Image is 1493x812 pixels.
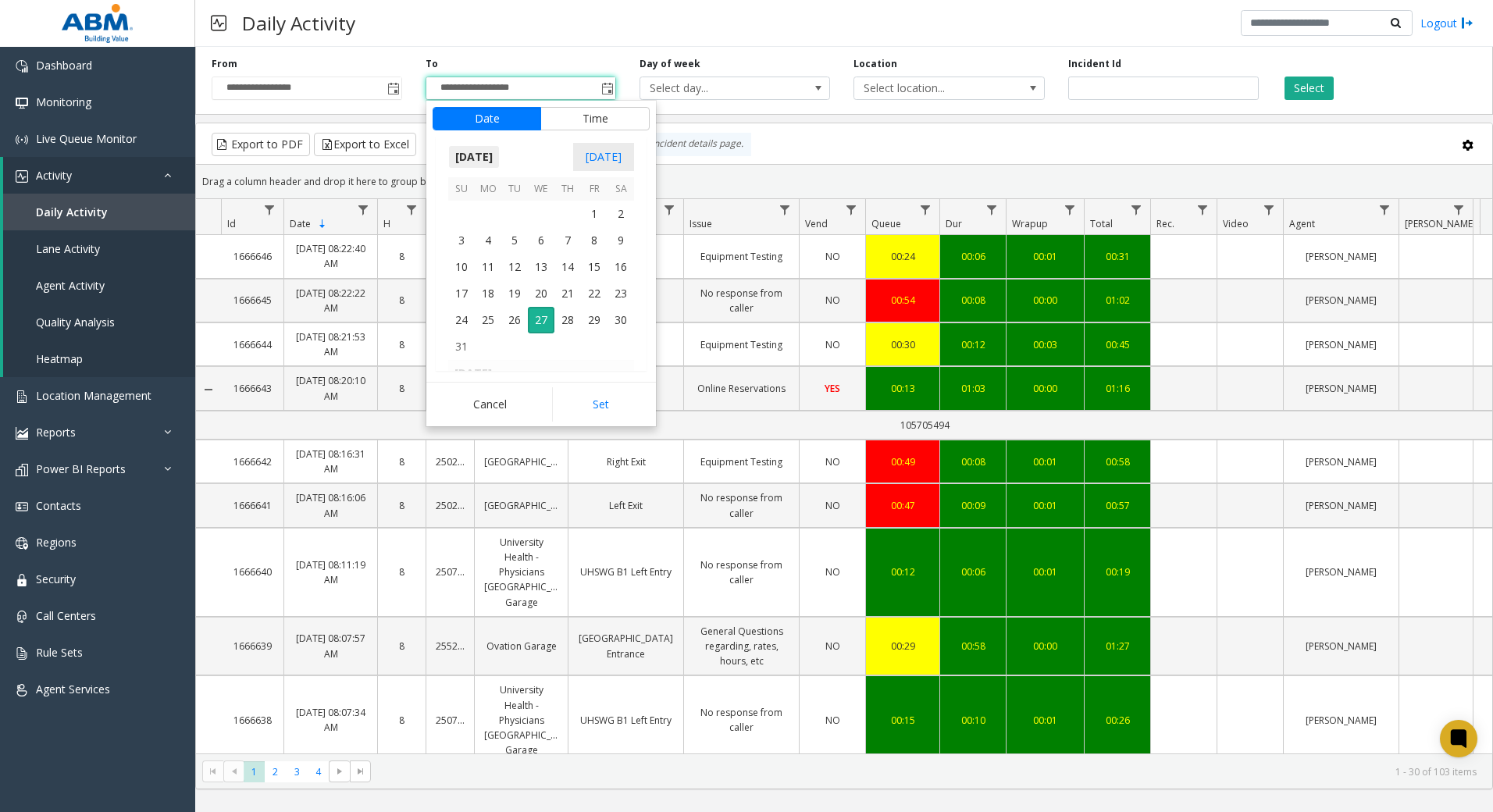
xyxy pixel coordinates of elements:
[387,713,416,728] a: 8
[950,713,996,728] a: 00:10
[841,199,862,220] a: Vend Filter Menu
[36,645,83,660] span: Rule Sets
[554,280,581,307] td: Thursday, August 21, 2025
[484,682,558,757] a: University Health - Physicians [GEOGRAPHIC_DATA] Garage
[875,713,930,728] a: 00:15
[448,227,475,254] td: Sunday, August 3, 2025
[950,498,996,513] div: 00:09
[244,761,265,782] span: Page 1
[608,307,634,333] span: 30
[528,307,554,333] span: 27
[950,381,996,396] a: 01:03
[581,177,608,201] th: Fr
[294,286,368,315] a: [DATE] 08:22:22 AM
[581,280,608,307] td: Friday, August 22, 2025
[448,307,475,333] span: 24
[387,639,416,654] a: 8
[950,639,996,654] a: 00:58
[640,57,700,71] label: Day of week
[401,199,422,220] a: H Filter Menu
[448,227,475,254] span: 3
[693,337,789,352] a: Equipment Testing
[554,227,581,254] span: 7
[353,199,374,220] a: Date Filter Menu
[196,383,221,396] a: Collapse Details
[875,454,930,469] div: 00:49
[1293,381,1389,396] a: [PERSON_NAME]
[1016,564,1074,579] a: 00:01
[528,177,554,201] th: We
[501,227,528,254] span: 5
[436,639,465,654] a: 25520029
[294,631,368,661] a: [DATE] 08:07:57 AM
[1016,293,1074,308] div: 00:00
[693,557,789,587] a: No response from caller
[528,280,554,307] td: Wednesday, August 20, 2025
[1094,639,1141,654] a: 01:27
[825,250,840,263] span: NO
[294,490,368,520] a: [DATE] 08:16:06 AM
[230,249,274,264] a: 1666646
[854,77,1006,99] span: Select location...
[36,278,105,293] span: Agent Activity
[294,241,368,271] a: [DATE] 08:22:40 AM
[1192,199,1213,220] a: Rec. Filter Menu
[36,498,81,513] span: Contacts
[1094,454,1141,469] a: 00:58
[950,337,996,352] div: 00:12
[448,280,475,307] td: Sunday, August 17, 2025
[875,337,930,352] a: 00:30
[608,254,634,280] span: 16
[448,307,475,333] td: Sunday, August 24, 2025
[36,94,91,109] span: Monitoring
[1016,498,1074,513] div: 00:01
[294,329,368,359] a: [DATE] 08:21:53 AM
[608,280,634,307] span: 23
[294,557,368,587] a: [DATE] 08:11:19 AM
[484,498,558,513] a: [GEOGRAPHIC_DATA]
[448,333,475,360] span: 31
[475,177,501,201] th: Mo
[387,249,416,264] a: 8
[581,201,608,227] td: Friday, August 1, 2025
[36,608,96,623] span: Call Centers
[578,564,674,579] a: UHSWG B1 Left Entry
[1293,498,1389,513] a: [PERSON_NAME]
[1016,454,1074,469] a: 00:01
[36,351,83,366] span: Heatmap
[1094,564,1141,579] a: 00:19
[230,498,274,513] a: 1666641
[259,199,280,220] a: Id Filter Menu
[1259,199,1280,220] a: Video Filter Menu
[475,254,501,280] span: 11
[501,280,528,307] td: Tuesday, August 19, 2025
[212,57,237,71] label: From
[528,227,554,254] span: 6
[384,77,401,99] span: Toggle popup
[1016,337,1074,352] div: 00:03
[265,761,286,782] span: Page 2
[775,199,796,220] a: Issue Filter Menu
[1374,199,1395,220] a: Agent Filter Menu
[875,249,930,264] a: 00:24
[230,564,274,579] a: 1666640
[1060,199,1081,220] a: Wrapup Filter Menu
[1016,381,1074,396] div: 00:00
[16,427,28,440] img: 'icon'
[436,454,465,469] a: 25027890
[387,498,416,513] a: 8
[426,57,438,71] label: To
[1016,713,1074,728] a: 00:01
[475,307,501,333] td: Monday, August 25, 2025
[554,254,581,280] td: Thursday, August 14, 2025
[809,337,856,352] a: NO
[875,564,930,579] a: 00:12
[448,254,475,280] span: 10
[693,249,789,264] a: Equipment Testing
[809,293,856,308] a: NO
